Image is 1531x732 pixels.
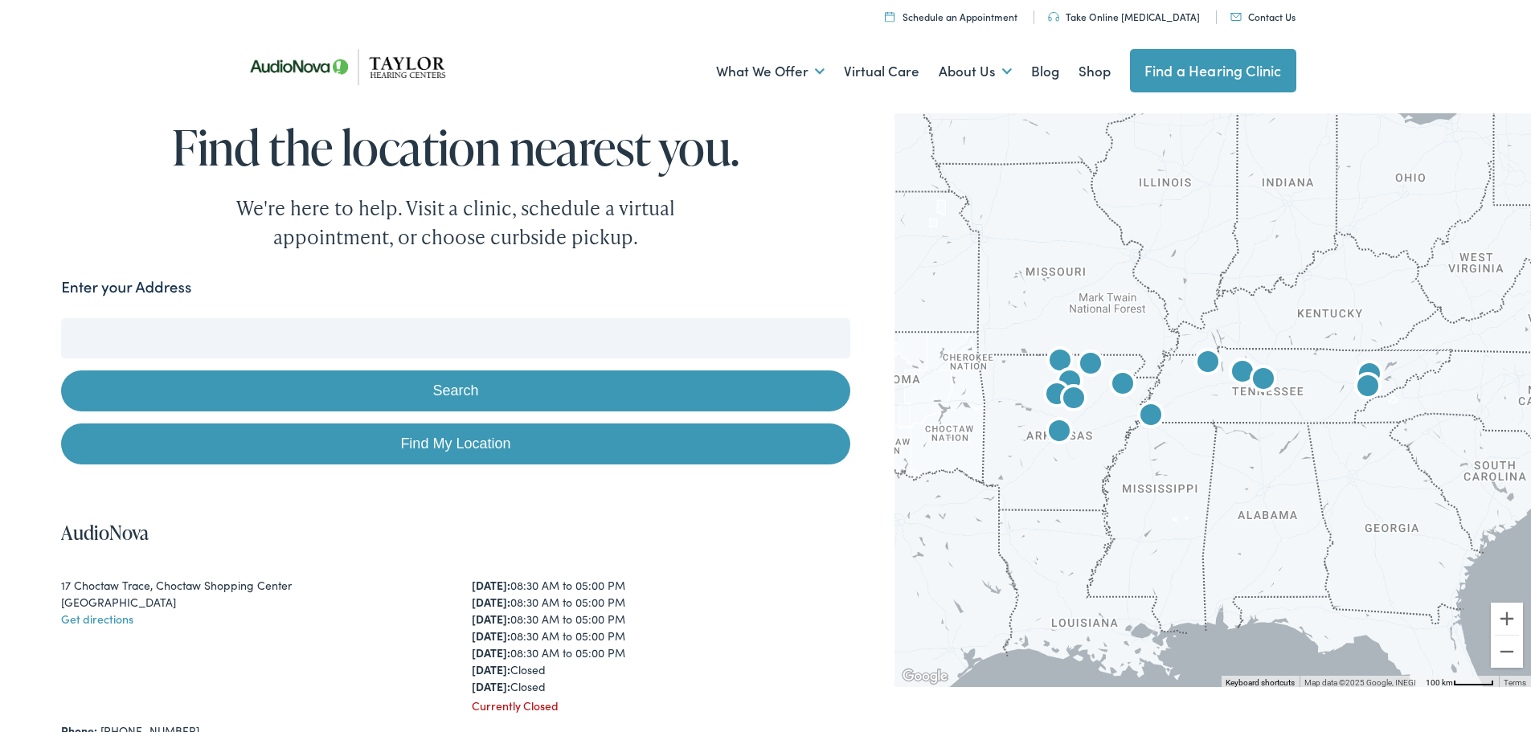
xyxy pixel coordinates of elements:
[885,11,894,22] img: utility icon
[1189,345,1227,383] div: AudioNova
[1048,10,1200,23] a: Take Online [MEDICAL_DATA]
[1421,676,1499,687] button: Map Scale: 100 km per 47 pixels
[61,121,849,174] h1: Find the location nearest you.
[899,666,952,687] img: Google
[472,594,510,610] strong: [DATE]:
[1132,398,1170,436] div: AudioNova
[1230,13,1242,21] img: utility icon
[1349,369,1387,407] div: Taylor Hearing Centers by AudioNova
[1050,364,1089,403] div: AudioNova
[472,697,850,714] div: Currently Closed
[472,611,510,627] strong: [DATE]:
[1244,362,1283,400] div: AudioNova
[885,10,1017,23] a: Schedule an Appointment
[472,577,510,593] strong: [DATE]:
[1048,12,1059,22] img: utility icon
[199,194,713,251] div: We're here to help. Visit a clinic, schedule a virtual appointment, or choose curbside pickup.
[61,611,133,627] a: Get directions
[472,661,510,677] strong: [DATE]:
[1426,678,1453,687] span: 100 km
[472,678,510,694] strong: [DATE]:
[1230,10,1296,23] a: Contact Us
[61,276,191,299] label: Enter your Address
[1079,42,1111,101] a: Shop
[1491,636,1523,668] button: Zoom out
[1031,42,1059,101] a: Blog
[1040,414,1079,452] div: AudioNova
[1054,381,1093,419] div: AudioNova
[1304,678,1416,687] span: Map data ©2025 Google, INEGI
[1504,678,1526,687] a: Terms (opens in new tab)
[1071,346,1110,385] div: AudioNova
[899,666,952,687] a: Open this area in Google Maps (opens a new window)
[61,519,149,546] a: AudioNova
[939,42,1012,101] a: About Us
[61,594,440,611] div: [GEOGRAPHIC_DATA]
[472,628,510,644] strong: [DATE]:
[1041,343,1079,382] div: AudioNova
[472,577,850,695] div: 08:30 AM to 05:00 PM 08:30 AM to 05:00 PM 08:30 AM to 05:00 PM 08:30 AM to 05:00 PM 08:30 AM to 0...
[1223,354,1262,393] div: AudioNova
[844,42,919,101] a: Virtual Care
[61,423,849,464] a: Find My Location
[1130,49,1296,92] a: Find a Hearing Clinic
[1226,677,1295,689] button: Keyboard shortcuts
[472,644,510,660] strong: [DATE]:
[1038,377,1076,415] div: AudioNova
[716,42,825,101] a: What We Offer
[1491,603,1523,635] button: Zoom in
[1350,357,1389,395] div: Taylor Hearing Centers by AudioNova
[61,370,849,411] button: Search
[61,318,849,358] input: Enter your address or zip code
[61,577,440,594] div: 17 Choctaw Trace, Choctaw Shopping Center
[1103,366,1142,405] div: AudioNova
